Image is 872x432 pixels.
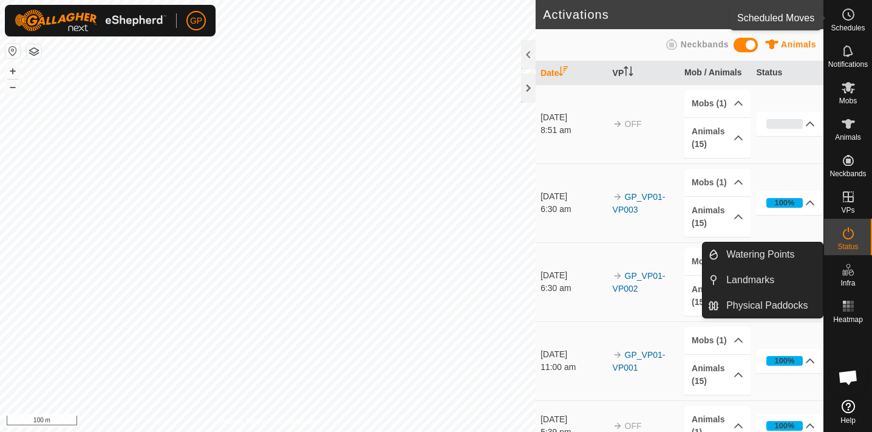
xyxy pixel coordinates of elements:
[608,61,680,85] th: VP
[719,242,823,267] a: Watering Points
[684,197,751,237] p-accordion-header: Animals (15)
[775,355,795,366] div: 100%
[835,134,861,141] span: Animals
[833,316,863,323] span: Heatmap
[684,248,751,275] p-accordion-header: Mobs (1)
[613,192,666,214] a: GP_VP01-VP003
[829,170,866,177] span: Neckbands
[613,192,622,202] img: arrow
[613,421,622,431] img: arrow
[540,413,607,426] div: [DATE]
[757,191,823,215] p-accordion-header: 100%
[684,327,751,354] p-accordion-header: Mobs (1)
[684,118,751,158] p-accordion-header: Animals (15)
[190,15,202,27] span: GP
[540,348,607,361] div: [DATE]
[27,44,41,59] button: Map Layers
[681,39,729,49] span: Neckbands
[726,298,808,313] span: Physical Paddocks
[613,271,666,293] a: GP_VP01-VP002
[543,7,798,22] h2: Activations
[5,44,20,58] button: Reset Map
[625,421,642,431] span: OFF
[766,198,803,208] div: 100%
[536,61,607,85] th: Date
[5,80,20,94] button: –
[625,119,642,129] span: OFF
[220,416,265,427] a: Privacy Policy
[781,39,816,49] span: Animals
[752,61,823,85] th: Status
[5,64,20,78] button: +
[775,197,795,208] div: 100%
[775,420,795,431] div: 100%
[280,416,316,427] a: Contact Us
[841,207,854,214] span: VPs
[540,361,607,374] div: 11:00 am
[540,124,607,137] div: 8:51 am
[540,269,607,282] div: [DATE]
[540,190,607,203] div: [DATE]
[766,119,803,129] div: 0%
[766,356,803,366] div: 100%
[726,247,794,262] span: Watering Points
[613,350,666,372] a: GP_VP01-VP001
[830,359,867,396] a: Open chat
[540,282,607,295] div: 6:30 am
[624,68,633,78] p-sorticon: Activate to sort
[831,24,865,32] span: Schedules
[540,203,607,216] div: 6:30 am
[613,350,622,360] img: arrow
[613,119,622,129] img: arrow
[703,293,823,318] li: Physical Paddocks
[15,10,166,32] img: Gallagher Logo
[684,90,751,117] p-accordion-header: Mobs (1)
[726,273,774,287] span: Landmarks
[828,61,868,68] span: Notifications
[703,242,823,267] li: Watering Points
[798,5,811,24] span: 13
[684,355,751,395] p-accordion-header: Animals (15)
[540,111,607,124] div: [DATE]
[766,421,803,431] div: 100%
[613,271,622,281] img: arrow
[837,243,858,250] span: Status
[703,268,823,292] li: Landmarks
[684,276,751,316] p-accordion-header: Animals (15)
[757,112,823,136] p-accordion-header: 0%
[719,293,823,318] a: Physical Paddocks
[684,169,751,196] p-accordion-header: Mobs (1)
[680,61,751,85] th: Mob / Animals
[559,68,568,78] p-sorticon: Activate to sort
[839,97,857,105] span: Mobs
[824,395,872,429] a: Help
[719,268,823,292] a: Landmarks
[757,349,823,373] p-accordion-header: 100%
[840,279,855,287] span: Infra
[840,417,856,424] span: Help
